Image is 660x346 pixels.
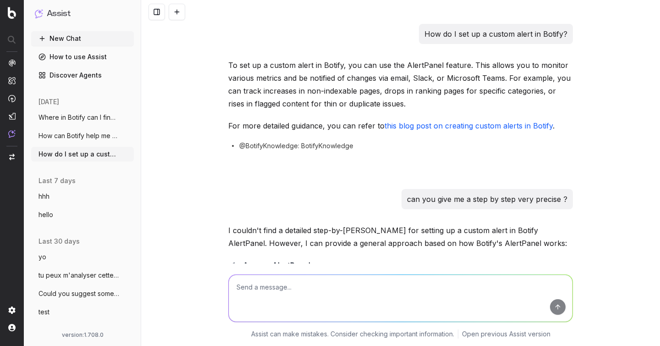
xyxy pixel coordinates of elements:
[35,331,130,339] div: version: 1.708.0
[31,189,134,204] button: hhh
[8,95,16,102] img: Activation
[407,193,567,206] p: can you give me a step by step very precise ?
[8,77,16,84] img: Intelligence
[38,113,119,122] span: Where in Botify can I find a chart on co
[31,147,134,162] button: How do I set up a custom alert in Botify
[38,97,59,106] span: [DATE]
[31,207,134,222] button: hello
[462,329,550,339] a: Open previous Assist version
[31,250,134,264] button: yo
[239,141,353,151] span: @BotifyKnowledge: BotifyKnowledge
[228,59,573,110] p: To set up a custom alert in Botify, you can use the AlertPanel feature. This allows you to monito...
[31,68,134,83] a: Discover Agents
[47,7,71,20] h1: Assist
[9,154,15,160] img: Switch project
[38,271,119,280] span: tu peux m'analyser cette page : https://
[35,9,43,18] img: Assist
[629,315,651,337] iframe: Intercom live chat
[243,261,310,270] strong: Access AlertPanel
[38,252,46,262] span: yo
[31,128,134,143] button: How can Botify help me set up my sitemap
[38,150,119,159] span: How do I set up a custom alert in Botify
[35,7,130,20] button: Assist
[31,50,134,64] a: How to use Assist
[38,289,119,298] span: Could you suggest some relative keywords
[8,324,16,331] img: My account
[31,268,134,283] button: tu peux m'analyser cette page : https://
[8,112,16,120] img: Studio
[8,130,16,138] img: Assist
[385,121,553,130] a: this blog post on creating custom alerts in Botify
[38,307,49,317] span: test
[31,286,134,301] button: Could you suggest some relative keywords
[38,210,53,219] span: hello
[8,7,16,19] img: Botify logo
[228,224,573,250] p: I couldn't find a detailed step-by-[PERSON_NAME] for setting up a custom alert in Botify AlertPan...
[251,329,454,339] p: Assist can make mistakes. Consider checking important information.
[8,59,16,67] img: Analytics
[424,28,567,40] p: How do I set up a custom alert in Botify?
[38,192,49,201] span: hhh
[31,110,134,125] button: Where in Botify can I find a chart on co
[38,131,119,140] span: How can Botify help me set up my sitemap
[31,31,134,46] button: New Chat
[8,307,16,314] img: Setting
[228,119,573,132] p: For more detailed guidance, you can refer to .
[31,305,134,319] button: test
[38,237,80,246] span: last 30 days
[38,176,76,185] span: last 7 days
[240,259,573,290] li: :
